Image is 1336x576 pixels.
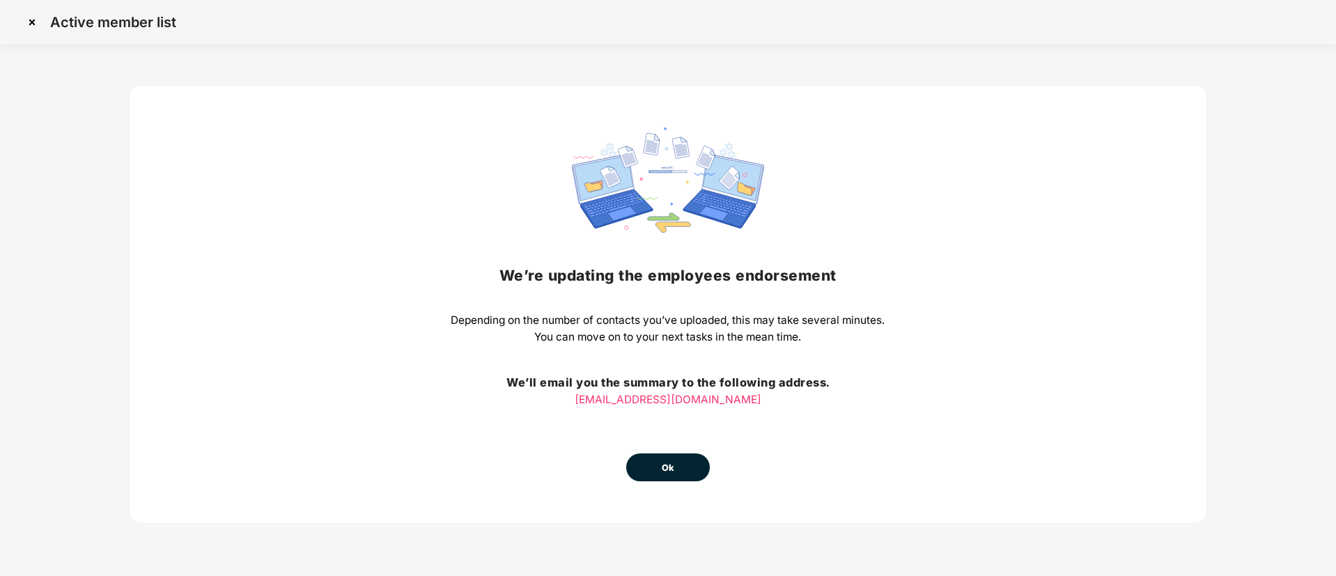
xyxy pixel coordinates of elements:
[572,127,764,233] img: svg+xml;base64,PHN2ZyBpZD0iRGF0YV9zeW5jaW5nIiB4bWxucz0iaHR0cDovL3d3dy53My5vcmcvMjAwMC9zdmciIHdpZH...
[21,11,43,33] img: svg+xml;base64,PHN2ZyBpZD0iQ3Jvc3MtMzJ4MzIiIHhtbG5zPSJodHRwOi8vd3d3LnczLm9yZy8yMDAwL3N2ZyIgd2lkdG...
[451,374,885,392] h3: We’ll email you the summary to the following address.
[50,14,176,31] p: Active member list
[662,461,674,475] span: Ok
[451,312,885,329] p: Depending on the number of contacts you’ve uploaded, this may take several minutes.
[451,264,885,287] h2: We’re updating the employees endorsement
[451,329,885,345] p: You can move on to your next tasks in the mean time.
[451,391,885,408] p: [EMAIL_ADDRESS][DOMAIN_NAME]
[626,453,710,481] button: Ok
